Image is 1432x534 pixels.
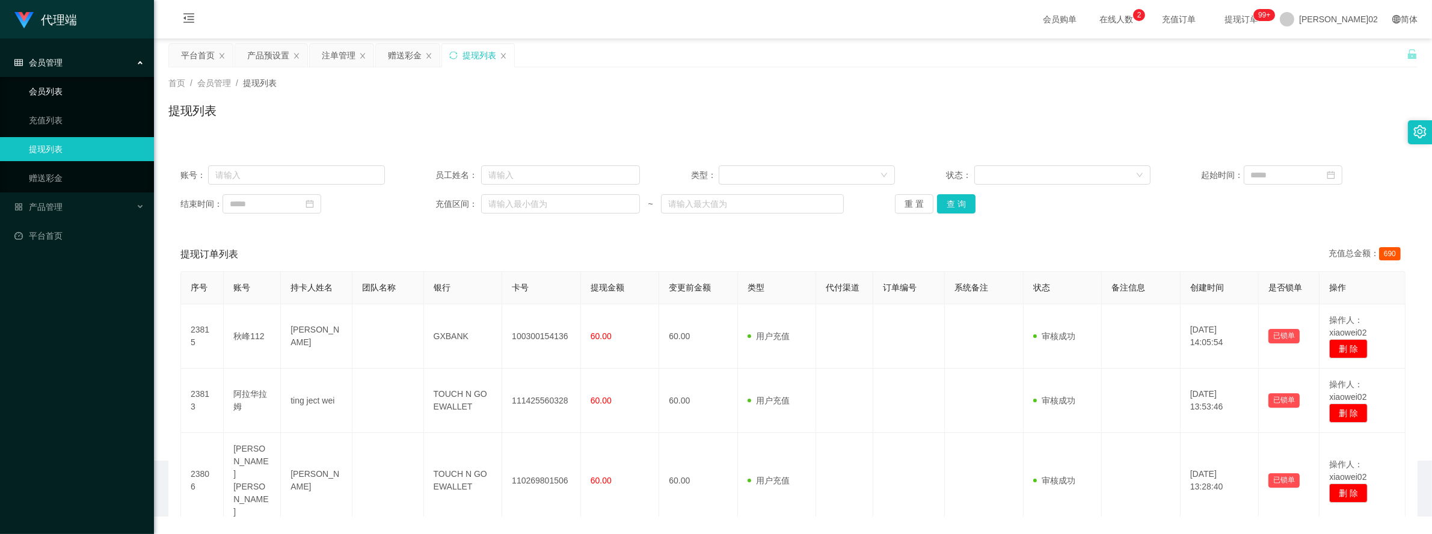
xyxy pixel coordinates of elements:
td: 60.00 [659,369,738,433]
button: 已锁单 [1268,329,1300,343]
img: logo.9652507e.png [14,12,34,29]
span: 类型 [748,283,764,292]
span: 操作人：xiaowei02 [1329,459,1366,482]
input: 请输入最小值为 [481,194,640,213]
font: 用户充值 [756,331,790,341]
i: 图标： 日历 [306,200,314,208]
span: 序号 [191,283,207,292]
td: ting ject wei [281,369,352,433]
button: 重 置 [895,194,933,213]
i: 图标： 向下 [880,171,888,180]
input: 请输入 [208,165,384,185]
td: 60.00 [659,304,738,369]
i: 图标： 关闭 [218,52,226,60]
button: 删 除 [1329,483,1368,503]
span: 账号： [180,169,208,182]
div: 平台首页 [181,44,215,67]
span: 会员管理 [197,78,231,88]
i: 图标： global [1392,15,1401,23]
span: 是否锁单 [1268,283,1302,292]
div: 赠送彩金 [388,44,422,67]
span: 首页 [168,78,185,88]
div: 产品预设置 [247,44,289,67]
button: 删 除 [1329,339,1368,358]
sup: 2 [1133,9,1145,21]
span: 账号 [233,283,250,292]
font: 充值订单 [1162,14,1196,24]
span: 操作人：xiaowei02 [1329,315,1366,337]
span: 银行 [434,283,450,292]
i: 图标： 关闭 [425,52,432,60]
td: TOUCH N GO EWALLET [424,433,503,529]
i: 图标： menu-fold [168,1,209,39]
i: 图标： table [14,58,23,67]
td: 秋峰112 [224,304,281,369]
sup: 1209 [1253,9,1275,21]
span: 订单编号 [883,283,917,292]
td: 阿拉华拉姆 [224,369,281,433]
p: 2 [1137,9,1142,21]
td: 100300154136 [502,304,581,369]
div: 注单管理 [322,44,355,67]
span: 690 [1379,247,1401,260]
span: 持卡人姓名 [290,283,333,292]
td: 23815 [181,304,224,369]
button: 已锁单 [1268,473,1300,488]
span: 变更前金额 [669,283,711,292]
span: 员工姓名： [435,169,481,182]
font: 会员管理 [29,58,63,67]
i: 图标： 日历 [1327,171,1335,179]
i: 图标： AppStore-O [14,203,23,211]
span: 类型： [691,169,719,182]
font: 充值总金额： [1329,248,1379,258]
span: 代付渠道 [826,283,859,292]
font: 审核成功 [1042,396,1075,405]
span: 结束时间： [180,198,223,210]
button: 查 询 [937,194,976,213]
span: 状态 [1033,283,1050,292]
font: 审核成功 [1042,476,1075,485]
button: 删 除 [1329,404,1368,423]
span: 60.00 [591,396,612,405]
font: 产品管理 [29,202,63,212]
td: 60.00 [659,433,738,529]
td: 23813 [181,369,224,433]
a: 图标： 仪表板平台首页 [14,224,144,248]
span: ~ [640,198,662,210]
font: 用户充值 [756,476,790,485]
a: 充值列表 [29,108,144,132]
span: 60.00 [591,476,612,485]
td: 23806 [181,433,224,529]
td: GXBANK [424,304,503,369]
td: [PERSON_NAME][PERSON_NAME] [224,433,281,529]
font: 简体 [1401,14,1418,24]
input: 请输入最大值为 [661,194,844,213]
i: 图标： 向下 [1136,171,1143,180]
i: 图标： 解锁 [1407,49,1418,60]
td: [DATE] 13:53:46 [1181,369,1259,433]
span: 提现金额 [591,283,624,292]
span: 系统备注 [954,283,988,292]
a: 会员列表 [29,79,144,103]
div: 提现列表 [462,44,496,67]
input: 请输入 [481,165,640,185]
span: 团队名称 [362,283,396,292]
span: 备注信息 [1111,283,1145,292]
font: 在线人数 [1099,14,1133,24]
span: / [236,78,238,88]
td: [PERSON_NAME] [281,433,352,529]
td: [DATE] 13:28:40 [1181,433,1259,529]
h1: 代理端 [41,1,77,39]
span: 提现列表 [243,78,277,88]
td: TOUCH N GO EWALLET [424,369,503,433]
font: 提现订单 [1225,14,1258,24]
span: 操作 [1329,283,1346,292]
a: 代理端 [14,14,77,24]
span: 创建时间 [1190,283,1224,292]
font: 用户充值 [756,396,790,405]
a: 提现列表 [29,137,144,161]
span: 操作人：xiaowei02 [1329,379,1366,402]
span: 状态： [946,169,974,182]
td: [PERSON_NAME] [281,304,352,369]
h1: 提现列表 [168,102,217,120]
